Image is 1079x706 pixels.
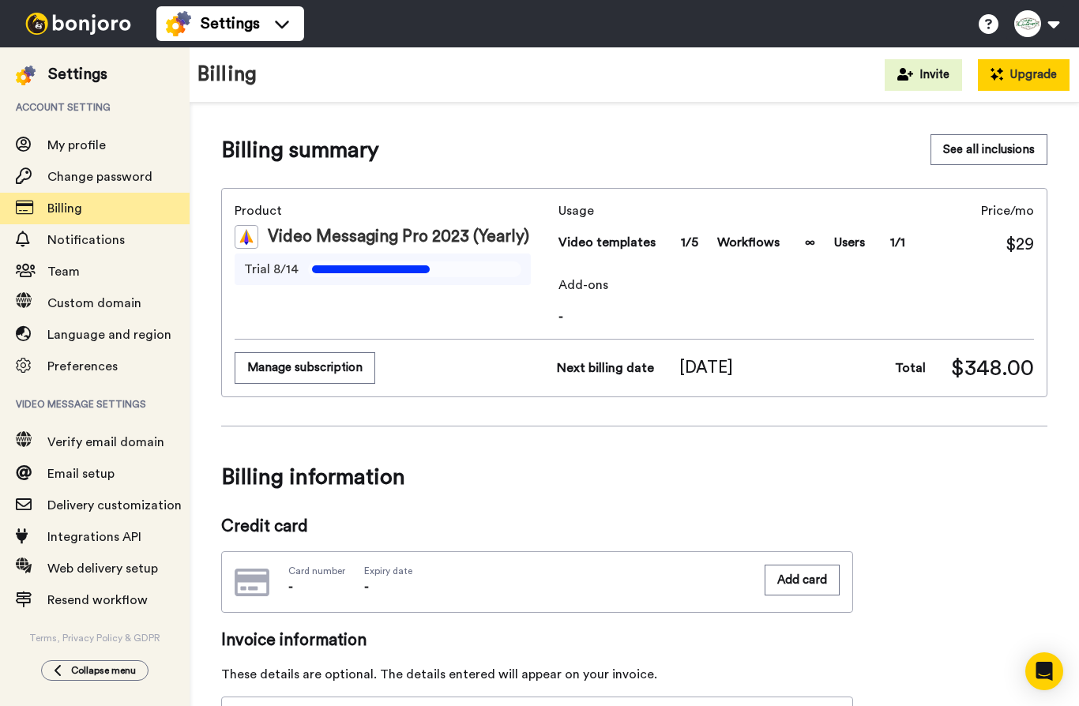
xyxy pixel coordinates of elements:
[558,276,1034,295] span: Add-ons
[681,233,698,252] span: 1/5
[201,13,260,35] span: Settings
[47,265,80,278] span: Team
[221,665,853,684] div: These details are optional. The details entered will appear on your invoice.
[364,580,369,593] span: -
[364,565,412,577] span: Expiry date
[558,307,1034,326] span: -
[235,225,258,249] img: vm-color.svg
[288,565,345,577] span: Card number
[765,565,840,595] button: Add card
[47,531,141,543] span: Integrations API
[47,499,182,512] span: Delivery customization
[557,359,654,377] span: Next billing date
[221,629,853,652] span: Invoice information
[221,134,379,166] span: Billing summary
[235,201,552,220] span: Product
[235,352,375,383] button: Manage subscription
[48,63,107,85] div: Settings
[930,134,1047,165] button: See all inclusions
[47,171,152,183] span: Change password
[47,594,148,606] span: Resend workflow
[834,233,865,252] span: Users
[981,201,1034,220] span: Price/mo
[895,359,926,377] span: Total
[47,468,115,480] span: Email setup
[221,515,853,539] span: Credit card
[47,436,164,449] span: Verify email domain
[951,352,1034,384] span: $348.00
[47,562,158,575] span: Web delivery setup
[16,66,36,85] img: settings-colored.svg
[1025,652,1063,690] div: Open Intercom Messenger
[166,11,191,36] img: settings-colored.svg
[47,139,106,152] span: My profile
[288,580,293,593] span: -
[235,225,552,249] div: Video Messaging Pro 2023 (Yearly)
[890,233,905,252] span: 1/1
[717,233,780,252] span: Workflows
[19,13,137,35] img: bj-logo-header-white.svg
[221,455,1047,499] span: Billing information
[805,233,815,252] span: ∞
[885,59,962,91] button: Invite
[930,134,1047,166] a: See all inclusions
[47,202,82,215] span: Billing
[47,297,141,310] span: Custom domain
[558,201,905,220] span: Usage
[558,233,656,252] span: Video templates
[679,356,733,380] span: [DATE]
[978,59,1070,91] button: Upgrade
[1006,233,1034,257] span: $29
[47,329,171,341] span: Language and region
[41,660,149,681] button: Collapse menu
[47,360,118,373] span: Preferences
[71,664,136,677] span: Collapse menu
[244,260,299,279] span: Trial 8/14
[197,63,257,86] h1: Billing
[47,234,125,246] span: Notifications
